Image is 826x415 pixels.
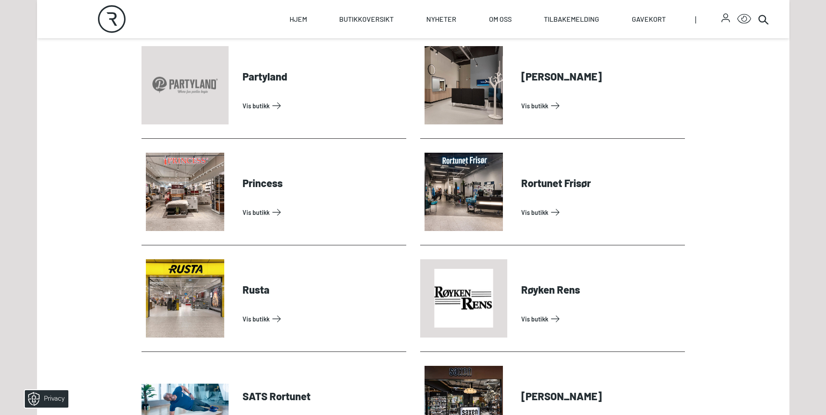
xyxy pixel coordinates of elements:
a: Vis Butikk: Princess [243,205,403,219]
iframe: Manage Preferences [9,387,80,411]
a: Vis Butikk: Rusta [243,312,403,326]
button: Open Accessibility Menu [737,12,751,26]
a: Vis Butikk: Røyken Rens [521,312,681,326]
a: Vis Butikk: Rortunet Frisør [521,205,681,219]
a: Vis Butikk: Partyland [243,99,403,113]
a: Vis Butikk: Pons Helsetun [521,99,681,113]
